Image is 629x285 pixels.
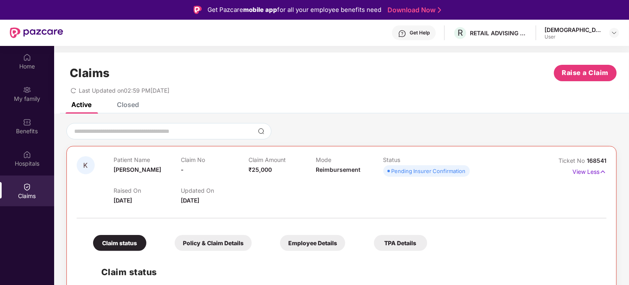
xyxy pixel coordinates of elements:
span: Last Updated on 02:59 PM[DATE] [79,87,169,94]
img: New Pazcare Logo [10,27,63,38]
div: Get Help [410,30,430,36]
h2: Claim status [101,265,598,279]
a: Download Now [387,6,439,14]
p: Status [383,156,451,163]
img: svg+xml;base64,PHN2ZyBpZD0iQmVuZWZpdHMiIHhtbG5zPSJodHRwOi8vd3d3LnczLm9yZy8yMDAwL3N2ZyIgd2lkdGg9Ij... [23,118,31,126]
span: K [84,162,88,169]
img: svg+xml;base64,PHN2ZyBpZD0iU2VhcmNoLTMyeDMyIiB4bWxucz0iaHR0cDovL3d3dy53My5vcmcvMjAwMC9zdmciIHdpZH... [258,128,264,135]
img: Stroke [438,6,441,14]
div: Closed [117,100,139,109]
div: Employee Details [280,235,345,251]
img: Logo [194,6,202,14]
img: svg+xml;base64,PHN2ZyBpZD0iSG9zcGl0YWxzIiB4bWxucz0iaHR0cDovL3d3dy53My5vcmcvMjAwMC9zdmciIHdpZHRoPS... [23,150,31,159]
p: Raised On [114,187,181,194]
span: [DATE] [181,197,199,204]
p: Mode [316,156,383,163]
div: Pending Insurer Confirmation [392,167,466,175]
span: Reimbursement [316,166,360,173]
span: Ticket No [558,157,587,164]
span: Raise a Claim [562,68,609,78]
div: TPA Details [374,235,427,251]
button: Raise a Claim [554,65,617,81]
div: RETAIL ADVISING SERVICES LLP [470,29,527,37]
img: svg+xml;base64,PHN2ZyBpZD0iQ2xhaW0iIHhtbG5zPSJodHRwOi8vd3d3LnczLm9yZy8yMDAwL3N2ZyIgd2lkdGg9IjIwIi... [23,183,31,191]
img: svg+xml;base64,PHN2ZyBpZD0iRHJvcGRvd24tMzJ4MzIiIHhtbG5zPSJodHRwOi8vd3d3LnczLm9yZy8yMDAwL3N2ZyIgd2... [611,30,618,36]
div: [DEMOGRAPHIC_DATA] [545,26,602,34]
div: User [545,34,602,40]
p: Updated On [181,187,248,194]
h1: Claims [70,66,110,80]
p: Claim Amount [248,156,316,163]
span: [DATE] [114,197,132,204]
div: Get Pazcare for all your employee benefits need [207,5,381,15]
strong: mobile app [243,6,277,14]
div: Claim status [93,235,146,251]
img: svg+xml;base64,PHN2ZyBpZD0iSG9tZSIgeG1sbnM9Imh0dHA6Ly93d3cudzMub3JnLzIwMDAvc3ZnIiB3aWR0aD0iMjAiIG... [23,53,31,62]
div: Active [71,100,91,109]
img: svg+xml;base64,PHN2ZyB4bWxucz0iaHR0cDovL3d3dy53My5vcmcvMjAwMC9zdmciIHdpZHRoPSIxNyIgaGVpZ2h0PSIxNy... [599,167,606,176]
p: View Less [572,165,606,176]
div: Policy & Claim Details [175,235,252,251]
p: Claim No [181,156,248,163]
span: R [458,28,463,38]
img: svg+xml;base64,PHN2ZyB3aWR0aD0iMjAiIGhlaWdodD0iMjAiIHZpZXdCb3g9IjAgMCAyMCAyMCIgZmlsbD0ibm9uZSIgeG... [23,86,31,94]
p: Patient Name [114,156,181,163]
img: svg+xml;base64,PHN2ZyBpZD0iSGVscC0zMngzMiIgeG1sbnM9Imh0dHA6Ly93d3cudzMub3JnLzIwMDAvc3ZnIiB3aWR0aD... [398,30,406,38]
span: [PERSON_NAME] [114,166,161,173]
span: ₹25,000 [248,166,272,173]
span: redo [71,87,76,94]
span: 168541 [587,157,606,164]
span: - [181,166,184,173]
